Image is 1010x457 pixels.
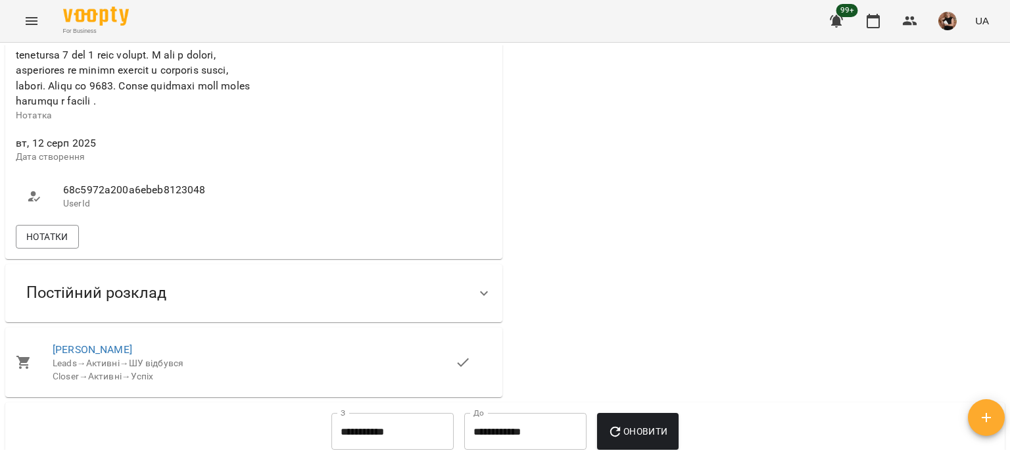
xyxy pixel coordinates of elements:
[26,229,68,245] span: Нотатки
[63,7,129,26] img: Voopty Logo
[16,5,47,37] button: Menu
[938,12,957,30] img: 5944c1aeb726a5a997002a54cb6a01a3.jpg
[63,27,129,36] span: For Business
[608,423,667,439] span: Оновити
[79,371,88,381] span: →
[975,14,989,28] span: UA
[63,197,241,210] p: UserId
[122,371,131,381] span: →
[120,358,129,368] span: →
[16,135,251,151] span: вт, 12 серп 2025
[53,357,455,370] div: Leads Активні ШУ відбувся
[5,264,502,322] div: Постійний розклад
[597,413,678,450] button: Оновити
[26,283,166,303] span: Постійний розклад
[63,182,241,198] span: 68c5972a200a6ebeb8123048
[970,9,994,33] button: UA
[836,4,858,17] span: 99+
[16,109,251,122] p: Нотатка
[53,370,455,383] div: Closer Активні Успіх
[16,225,79,249] button: Нотатки
[77,358,86,368] span: →
[16,151,251,164] p: Дата створення
[53,343,132,356] a: [PERSON_NAME]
